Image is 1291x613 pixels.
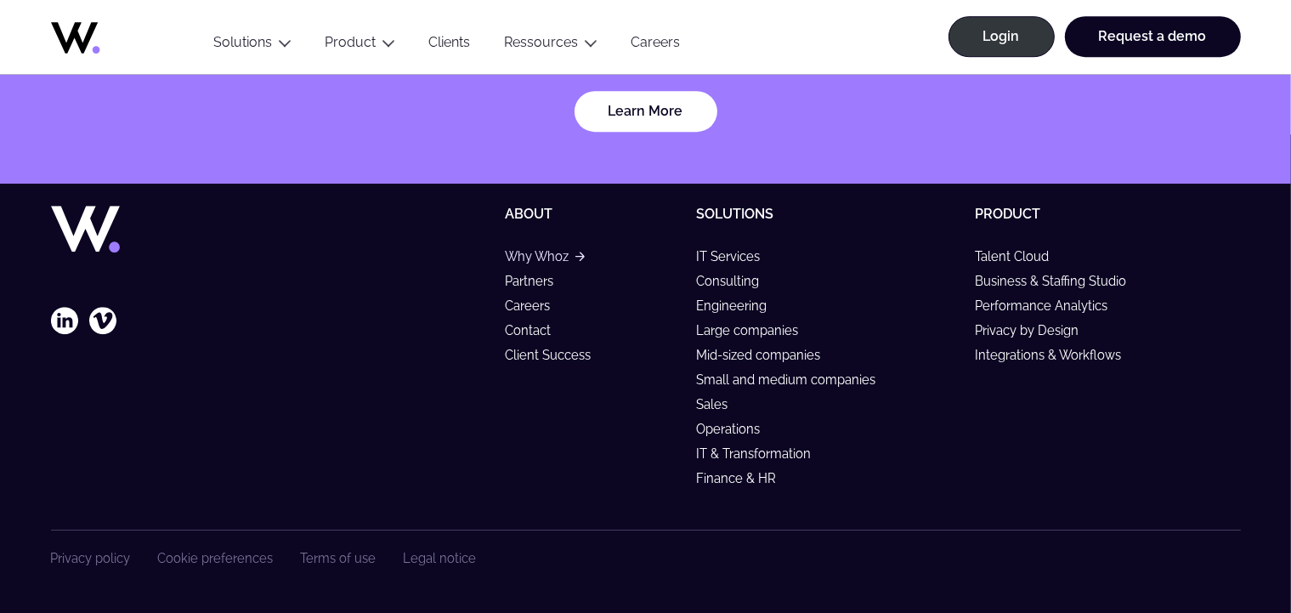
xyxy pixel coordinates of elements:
a: Clients [412,34,488,57]
a: Mid-sized companies [697,348,836,362]
a: Client Success [505,348,606,362]
a: Request a demo [1065,16,1241,57]
nav: Footer Navigation [51,551,477,565]
a: IT & Transformation [697,446,827,461]
a: Operations [697,422,776,436]
a: Small and medium companies [697,372,892,387]
a: Business & Staffing Studio [976,274,1142,288]
a: Large companies [697,323,814,338]
a: Terms of use [301,551,377,565]
a: Product [326,34,377,50]
a: IT Services [697,249,776,264]
a: Sales [697,397,744,412]
a: Cookie preferences [158,551,274,565]
button: Ressources [488,34,614,57]
button: Product [309,34,412,57]
a: Consulting [697,274,775,288]
a: Privacy by Design [976,323,1095,338]
a: Login [948,16,1055,57]
a: Finance & HR [697,471,792,485]
a: Careers [505,298,565,313]
a: Product [976,206,1041,222]
h5: Solutions [697,206,962,222]
a: Careers [614,34,698,57]
a: Integrations & Workflows [976,348,1137,362]
a: Ressources [505,34,579,50]
a: Learn More [575,91,717,132]
a: Legal notice [404,551,477,565]
h5: About [505,206,682,222]
button: Solutions [197,34,309,57]
a: Contact [505,323,566,338]
a: Engineering [697,298,783,313]
a: Partners [505,274,569,288]
iframe: Chatbot [1179,501,1267,589]
a: Performance Analytics [976,298,1124,313]
a: Talent Cloud [976,249,1065,264]
a: Why Whoz [505,249,584,264]
a: Privacy policy [51,551,131,565]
